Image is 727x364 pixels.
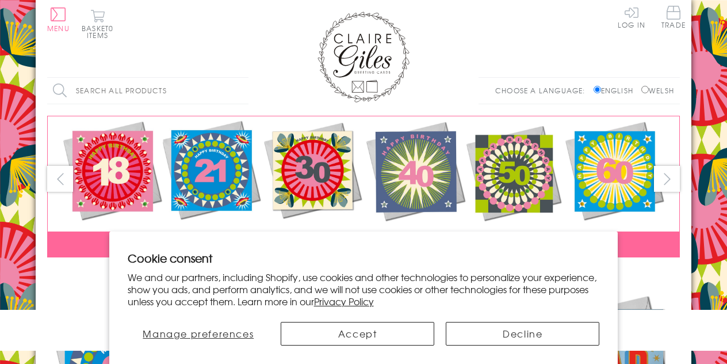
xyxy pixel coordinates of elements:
[82,9,113,39] button: Basket0 items
[47,266,680,284] div: Carousel Pagination
[654,166,680,192] button: next
[237,78,248,104] input: Search
[47,78,248,104] input: Search all products
[594,85,639,96] label: English
[641,86,649,93] input: Welsh
[641,85,674,96] label: Welsh
[317,12,410,103] img: Claire Giles Greetings Cards
[128,322,269,346] button: Manage preferences
[594,86,601,93] input: English
[446,322,599,346] button: Decline
[281,322,434,346] button: Accept
[495,85,591,96] p: Choose a language:
[47,166,73,192] button: prev
[661,6,686,31] a: Trade
[47,7,70,32] button: Menu
[128,271,600,307] p: We and our partners, including Shopify, use cookies and other technologies to personalize your ex...
[87,23,113,40] span: 0 items
[661,6,686,28] span: Trade
[47,23,70,33] span: Menu
[128,250,600,266] h2: Cookie consent
[143,327,254,340] span: Manage preferences
[314,294,374,308] a: Privacy Policy
[618,6,645,28] a: Log In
